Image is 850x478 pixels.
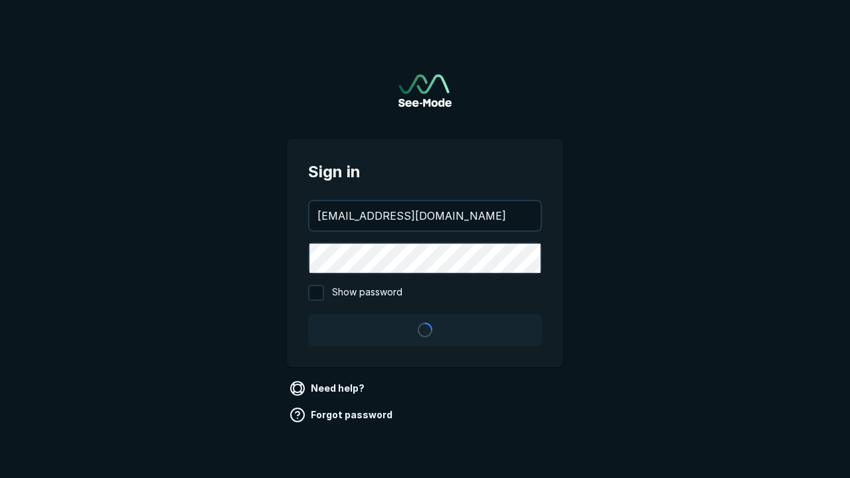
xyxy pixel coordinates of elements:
input: your@email.com [309,201,541,230]
a: Forgot password [287,404,398,426]
img: See-Mode Logo [398,74,452,107]
a: Need help? [287,378,370,399]
span: Sign in [308,160,542,184]
span: Show password [332,285,402,301]
a: Go to sign in [398,74,452,107]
